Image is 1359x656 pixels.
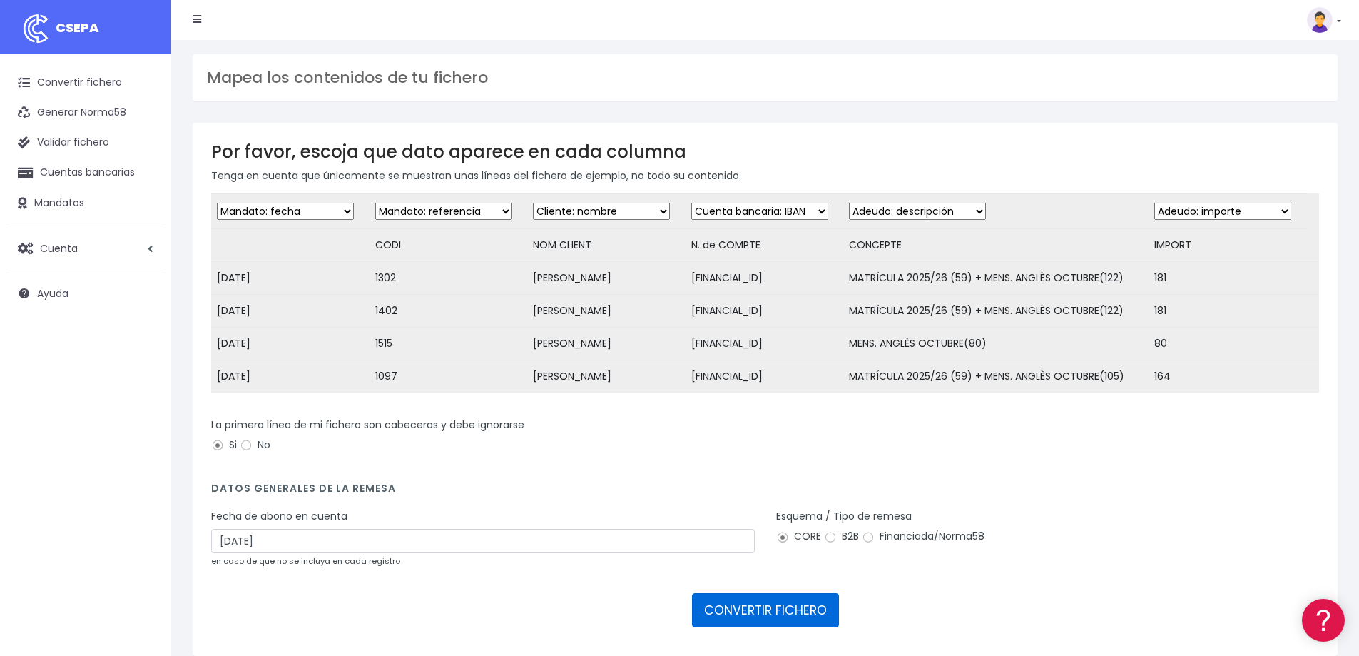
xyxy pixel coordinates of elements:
[211,295,370,328] td: [DATE]
[843,328,1149,360] td: MENS. ANGLÈS OCTUBRE(80)
[7,278,164,308] a: Ayuda
[211,360,370,393] td: [DATE]
[56,19,99,36] span: CSEPA
[7,128,164,158] a: Validar fichero
[1149,360,1307,393] td: 164
[686,360,844,393] td: [FINANCIAL_ID]
[843,229,1149,262] td: CONCEPTE
[686,229,844,262] td: N. de COMPTE
[211,509,347,524] label: Fecha de abono en cuenta
[686,328,844,360] td: [FINANCIAL_ID]
[527,360,686,393] td: [PERSON_NAME]
[1149,229,1307,262] td: IMPORT
[1149,262,1307,295] td: 181
[862,529,984,544] label: Financiada/Norma58
[7,233,164,263] a: Cuenta
[527,229,686,262] td: NOM CLIENT
[370,360,528,393] td: 1097
[1149,295,1307,328] td: 181
[7,188,164,218] a: Mandatos
[7,158,164,188] a: Cuentas bancarias
[776,509,912,524] label: Esquema / Tipo de remesa
[370,262,528,295] td: 1302
[211,438,237,453] label: Si
[686,295,844,328] td: [FINANCIAL_ID]
[776,529,821,544] label: CORE
[843,262,1149,295] td: MATRÍCULA 2025/26 (59) + MENS. ANGLÈS OCTUBRE(122)
[211,418,524,433] label: La primera línea de mi fichero son cabeceras y debe ignorarse
[370,229,528,262] td: CODI
[686,262,844,295] td: [FINANCIAL_ID]
[18,11,54,46] img: logo
[211,555,400,567] small: en caso de que no se incluya en cada registro
[240,438,270,453] label: No
[843,295,1149,328] td: MATRÍCULA 2025/26 (59) + MENS. ANGLÈS OCTUBRE(122)
[7,98,164,128] a: Generar Norma58
[40,241,78,255] span: Cuenta
[211,262,370,295] td: [DATE]
[211,483,1319,502] h4: Datos generales de la remesa
[7,68,164,98] a: Convertir fichero
[527,295,686,328] td: [PERSON_NAME]
[207,69,1323,87] h3: Mapea los contenidos de tu fichero
[211,328,370,360] td: [DATE]
[370,295,528,328] td: 1402
[370,328,528,360] td: 1515
[211,141,1319,162] h3: Por favor, escoja que dato aparece en cada columna
[824,529,859,544] label: B2B
[37,286,68,301] span: Ayuda
[1307,7,1333,33] img: profile
[211,168,1319,183] p: Tenga en cuenta que únicamente se muestran unas líneas del fichero de ejemplo, no todo su contenido.
[843,360,1149,393] td: MATRÍCULA 2025/26 (59) + MENS. ANGLÈS OCTUBRE(105)
[692,593,839,627] button: CONVERTIR FICHERO
[1149,328,1307,360] td: 80
[527,262,686,295] td: [PERSON_NAME]
[527,328,686,360] td: [PERSON_NAME]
